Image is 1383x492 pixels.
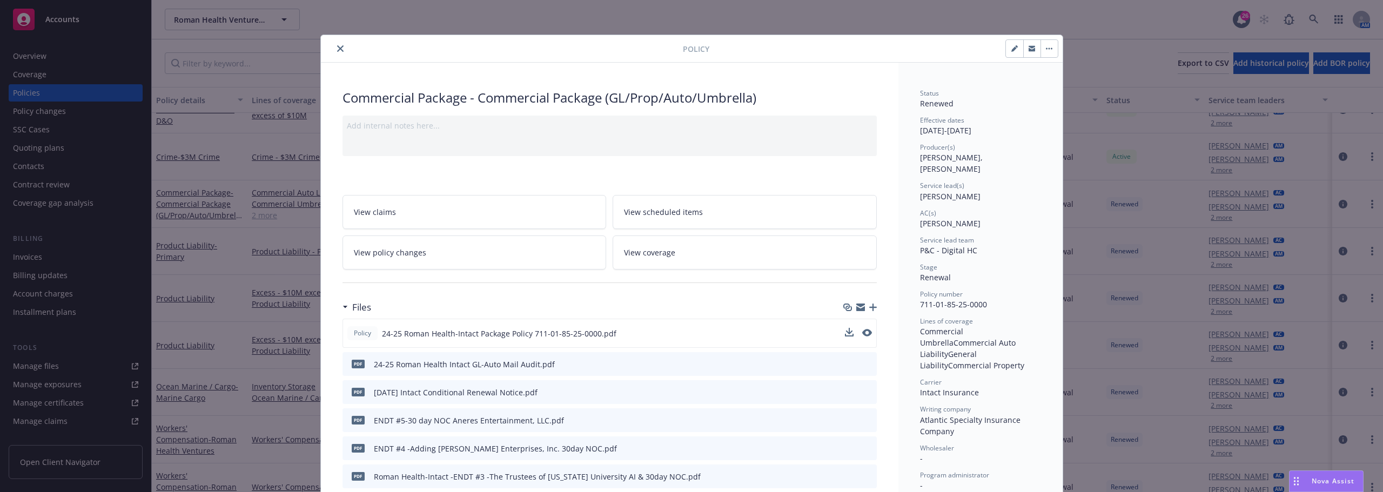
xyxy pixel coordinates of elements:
span: pdf [352,416,365,424]
span: Policy [352,328,373,338]
button: close [334,42,347,55]
span: Stage [920,262,937,272]
span: Renewal [920,272,951,282]
div: Files [343,300,371,314]
span: pdf [352,388,365,396]
button: download file [845,415,854,426]
span: Atlantic Specialty Insurance Company [920,415,1023,436]
span: View policy changes [354,247,426,258]
button: preview file [862,329,872,336]
button: preview file [862,328,872,339]
span: Nova Assist [1312,476,1354,486]
span: AC(s) [920,208,936,218]
span: [PERSON_NAME], [PERSON_NAME] [920,152,985,174]
div: [DATE] - [DATE] [920,116,1041,136]
div: 24-25 Roman Health Intact GL-Auto Mail Audit.pdf [374,359,555,370]
span: pdf [352,472,365,480]
button: preview file [863,359,872,370]
span: Commercial Property [948,360,1024,370]
span: Intact Insurance [920,387,979,397]
h3: Files [352,300,371,314]
span: pdf [352,360,365,368]
span: Policy number [920,289,963,299]
button: download file [845,328,854,336]
div: Commercial Package - Commercial Package (GL/Prop/Auto/Umbrella) [343,89,877,107]
a: View coverage [613,235,877,269]
span: 24-25 Roman Health-Intact Package Policy 711-01-85-25-0000.pdf [382,328,616,339]
span: Service lead(s) [920,181,964,190]
div: Add internal notes here... [347,120,872,131]
span: General Liability [920,349,979,370]
span: - [920,480,923,490]
span: Renewed [920,98,954,109]
span: Writing company [920,405,971,414]
button: download file [845,387,854,398]
button: preview file [863,471,872,482]
button: download file [845,443,854,454]
div: [DATE] Intact Conditional Renewal Notice.pdf [374,387,538,398]
div: Drag to move [1290,471,1303,491]
button: preview file [863,415,872,426]
span: Commercial Umbrella [920,326,965,348]
span: [PERSON_NAME] [920,191,981,201]
button: download file [845,471,854,482]
span: Program administrator [920,470,989,480]
span: Service lead team [920,235,974,245]
div: ENDT #5-30 day NOC Aneres Entertainment, LLC.pdf [374,415,564,426]
span: 711-01-85-25-0000 [920,299,987,309]
button: preview file [863,387,872,398]
span: View scheduled items [624,206,703,218]
span: P&C - Digital HC [920,245,977,255]
button: download file [845,328,854,339]
div: Roman Health-Intact -ENDT #3 -The Trustees of [US_STATE] University AI & 30day NOC.pdf [374,471,701,482]
span: Commercial Auto Liability [920,338,1018,359]
span: View claims [354,206,396,218]
span: Policy [683,43,709,55]
span: Status [920,89,939,98]
span: View coverage [624,247,675,258]
span: Carrier [920,378,942,387]
div: ENDT #4 -Adding [PERSON_NAME] Enterprises, Inc. 30day NOC.pdf [374,443,617,454]
span: [PERSON_NAME] [920,218,981,228]
span: - [920,453,923,463]
span: Wholesaler [920,443,954,453]
span: pdf [352,444,365,452]
button: preview file [863,443,872,454]
a: View policy changes [343,235,607,269]
a: View scheduled items [613,195,877,229]
span: Effective dates [920,116,964,125]
span: Producer(s) [920,143,955,152]
a: View claims [343,195,607,229]
span: Lines of coverage [920,316,973,326]
button: download file [845,359,854,370]
button: Nova Assist [1289,470,1364,492]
